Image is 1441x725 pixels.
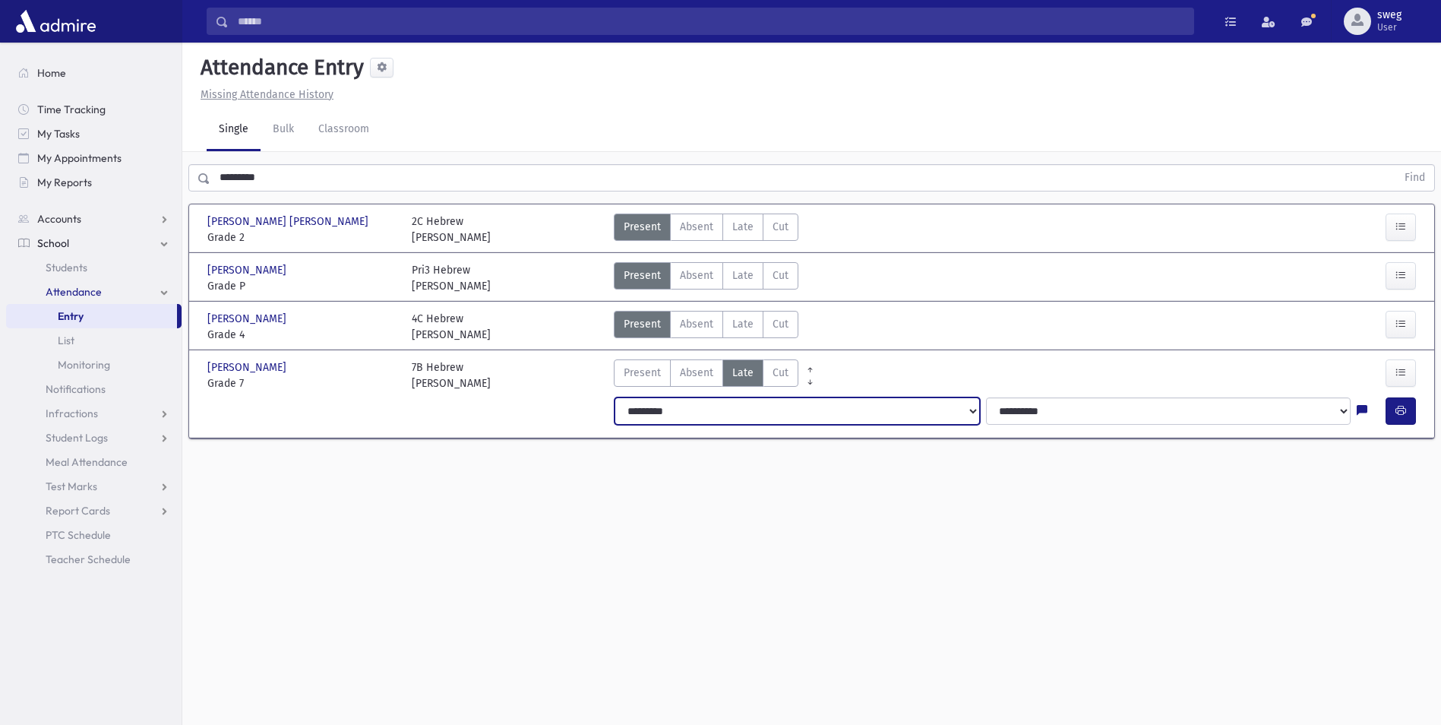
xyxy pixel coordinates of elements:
a: Bulk [261,109,306,151]
span: Absent [680,316,713,332]
a: My Tasks [6,122,182,146]
a: Entry [6,304,177,328]
span: Accounts [37,212,81,226]
span: User [1377,21,1401,33]
a: Meal Attendance [6,450,182,474]
button: Find [1395,165,1434,191]
div: AttTypes [614,262,798,294]
div: 4C Hebrew [PERSON_NAME] [412,311,491,343]
span: Cut [773,316,788,332]
span: Monitoring [58,358,110,372]
a: PTC Schedule [6,523,182,547]
span: Entry [58,309,84,323]
span: Teacher Schedule [46,552,131,566]
a: Accounts [6,207,182,231]
span: Grade 4 [207,327,397,343]
span: Notifications [46,382,106,396]
span: Time Tracking [37,103,106,116]
a: Home [6,61,182,85]
span: Grade P [207,278,397,294]
span: Infractions [46,407,98,420]
a: School [6,231,182,255]
span: Grade 7 [207,375,397,391]
a: Single [207,109,261,151]
div: AttTypes [614,214,798,245]
span: Late [732,316,754,332]
span: Cut [773,219,788,235]
span: [PERSON_NAME] [207,359,289,375]
a: Teacher Schedule [6,547,182,571]
div: Pri3 Hebrew [PERSON_NAME] [412,262,491,294]
input: Search [229,8,1193,35]
span: Late [732,219,754,235]
span: Present [624,268,661,283]
span: Cut [773,268,788,283]
span: Present [624,365,661,381]
span: Absent [680,365,713,381]
img: AdmirePro [12,6,100,36]
a: Missing Attendance History [194,88,333,101]
div: 2C Hebrew [PERSON_NAME] [412,214,491,245]
span: Present [624,316,661,332]
span: sweg [1377,9,1401,21]
span: Attendance [46,285,102,299]
a: Monitoring [6,353,182,377]
span: Student Logs [46,431,108,445]
span: My Appointments [37,151,122,165]
span: [PERSON_NAME] [207,262,289,278]
span: Present [624,219,661,235]
a: List [6,328,182,353]
span: Students [46,261,87,274]
span: Test Marks [46,480,97,493]
span: Late [732,365,754,381]
a: Test Marks [6,474,182,499]
span: Grade 2 [207,230,397,245]
span: PTC Schedule [46,528,111,542]
span: Absent [680,219,713,235]
a: My Appointments [6,146,182,170]
span: My Reports [37,176,92,189]
a: Student Logs [6,426,182,450]
a: Time Tracking [6,97,182,122]
span: Report Cards [46,504,110,518]
a: Classroom [306,109,381,151]
div: AttTypes [614,359,798,391]
div: AttTypes [614,311,798,343]
a: Infractions [6,401,182,426]
a: Notifications [6,377,182,401]
a: My Reports [6,170,182,195]
a: Students [6,255,182,280]
span: Cut [773,365,788,381]
span: Absent [680,268,713,283]
span: My Tasks [37,127,80,141]
h5: Attendance Entry [194,55,364,81]
span: Home [37,66,66,80]
span: [PERSON_NAME] [PERSON_NAME] [207,214,371,230]
span: Meal Attendance [46,455,128,469]
span: List [58,334,74,347]
div: 7B Hebrew [PERSON_NAME] [412,359,491,391]
span: [PERSON_NAME] [207,311,289,327]
span: School [37,236,69,250]
a: Report Cards [6,499,182,523]
span: Late [732,268,754,283]
u: Missing Attendance History [201,88,333,101]
a: Attendance [6,280,182,304]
